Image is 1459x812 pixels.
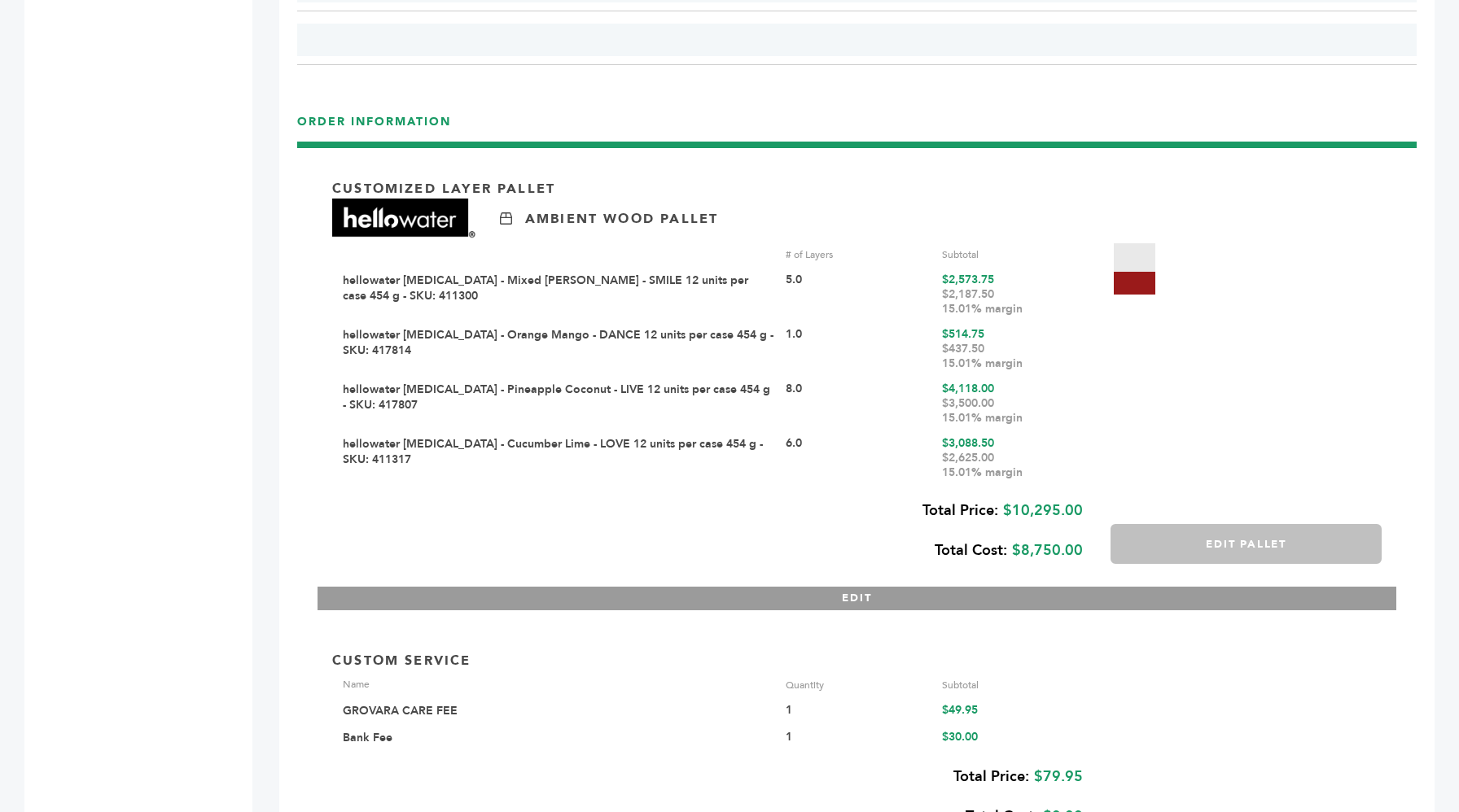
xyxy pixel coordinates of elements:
div: GROVARA CARE FEE [343,703,773,719]
div: $10,295.00 $8,750.00 [332,491,1083,570]
b: Total Cost: [935,540,1007,561]
div: Quantity [786,678,929,692]
div: # of Layers [786,247,929,262]
img: Brand Name [332,199,475,239]
b: Total Price: [953,766,1029,787]
div: $437.50 15.01% margin [942,342,1085,371]
img: Pallet-Icons-03.png [1114,243,1155,295]
div: Bank Fee [343,730,773,746]
a: hellowater [MEDICAL_DATA] - Mixed [PERSON_NAME] - SMILE 12 units per case 454 g - SKU: 411300 [343,273,748,304]
div: 1.0 [786,327,929,371]
div: $3,500.00 15.01% margin [942,396,1085,426]
div: $4,118.00 [942,382,1085,426]
div: Subtotal [942,678,1085,692]
p: Custom Service [332,652,471,670]
p: Customized Layer Pallet [332,180,555,198]
button: Edit Pallet [1111,524,1382,564]
b: Total Price: [922,500,998,521]
div: $2,625.00 15.01% margin [942,451,1085,480]
div: 5.0 [786,273,929,317]
div: $514.75 [942,327,1085,371]
h3: ORDER INFORMATION [297,114,1417,142]
div: 6.0 [786,436,929,480]
p: Ambient Wood Pallet [525,210,718,228]
div: $30.00 [942,730,1085,746]
div: $2,573.75 [942,273,1085,317]
div: Subtotal [942,247,1085,262]
div: $2,187.50 15.01% margin [942,287,1085,317]
button: EDIT [318,587,1396,610]
a: hellowater [MEDICAL_DATA] - Cucumber Lime - LOVE 12 units per case 454 g - SKU: 411317 [343,436,763,468]
div: 8.0 [786,382,929,426]
div: $49.95 [942,703,1085,719]
div: 1 [786,730,929,746]
div: 1 [786,703,929,719]
img: Ambient [500,212,512,225]
div: $3,088.50 [942,436,1085,480]
div: Name [343,678,773,692]
a: hellowater [MEDICAL_DATA] - Pineapple Coconut - LIVE 12 units per case 454 g - SKU: 417807 [343,382,770,413]
a: hellowater [MEDICAL_DATA] - Orange Mango - DANCE 12 units per case 454 g - SKU: 417814 [343,327,773,359]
